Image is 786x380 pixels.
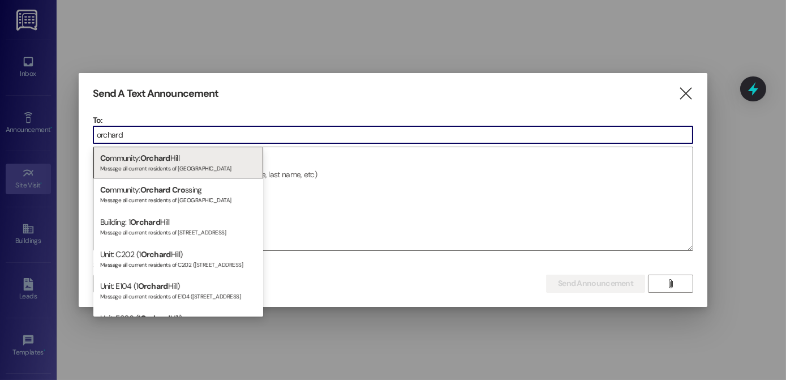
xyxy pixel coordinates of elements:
i:  [666,279,675,288]
button: Send Announcement [546,275,645,293]
div: Unit: E206 (1 Hill) [93,307,263,339]
div: mmunity: Hill [93,147,263,179]
div: Message all current residents of C202 ([STREET_ADDRESS] [100,259,256,268]
span: Cro [172,185,185,195]
h3: Send A Text Announcement [93,87,218,100]
span: Orchard [140,153,170,163]
span: Orchard [140,185,170,195]
div: Message all current residents of [GEOGRAPHIC_DATA] [100,194,256,204]
span: Orchard [140,313,170,323]
div: Message all current residents of E104 ([STREET_ADDRESS] [100,291,256,300]
input: Type to select the units, buildings, or communities you want to message. (e.g. 'Unit 1A', 'Buildi... [93,126,693,143]
i:  [678,88,693,100]
p: To: [93,114,693,126]
div: Unit: E104 (1 Hill) [93,275,263,307]
span: Co [100,185,110,195]
span: Send Announcement [558,277,633,289]
span: Orchard [130,217,160,227]
span: Orchard [138,281,168,291]
span: Co [100,153,110,163]
div: Message all current residents of [STREET_ADDRESS] [100,227,256,236]
div: Building: 1 Hill [93,211,263,243]
div: Unit: C202 (1 Hill) [93,243,263,275]
div: mmunity: ssing [93,178,263,211]
div: Message all current residents of [GEOGRAPHIC_DATA] [100,163,256,172]
span: Orchard [141,249,171,259]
